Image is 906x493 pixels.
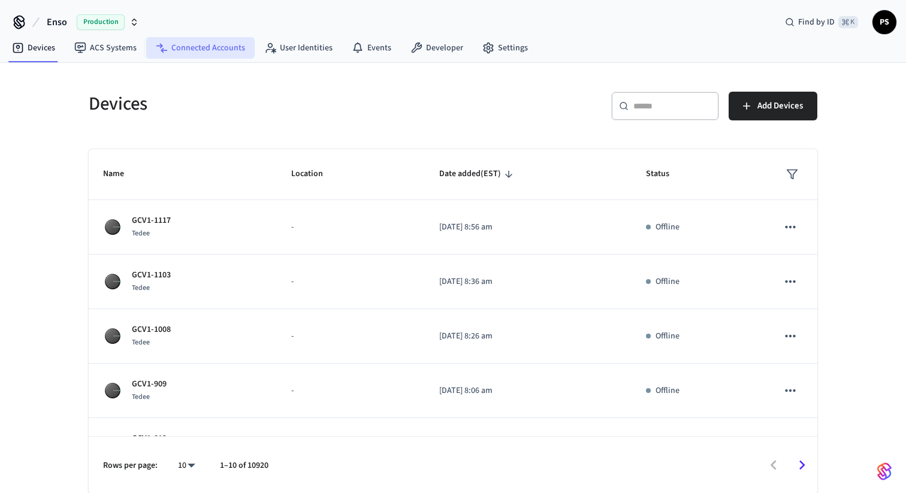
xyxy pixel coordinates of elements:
[47,15,67,29] span: Enso
[291,276,410,288] p: -
[103,165,140,183] span: Name
[656,330,679,343] p: Offline
[132,323,171,336] p: GCV1-1008
[89,92,446,116] h5: Devices
[103,217,122,237] img: Tedee Smart Lock
[172,457,201,474] div: 10
[439,165,517,183] span: Date added(EST)
[872,10,896,34] button: PS
[77,14,125,30] span: Production
[132,214,171,227] p: GCV1-1117
[2,37,65,59] a: Devices
[656,385,679,397] p: Offline
[103,272,122,291] img: Tedee Smart Lock
[656,221,679,234] p: Offline
[103,326,122,346] img: Tedee Smart Lock
[342,37,401,59] a: Events
[103,381,122,400] img: Tedee Smart Lock
[132,337,150,347] span: Tedee
[788,451,816,479] button: Go to next page
[877,462,892,481] img: SeamLogoGradient.69752ec5.svg
[65,37,146,59] a: ACS Systems
[291,221,410,234] p: -
[656,276,679,288] p: Offline
[757,98,803,114] span: Add Devices
[439,276,617,288] p: [DATE] 8:36 am
[132,392,150,402] span: Tedee
[729,92,817,120] button: Add Devices
[132,432,167,445] p: GCV1-813
[132,378,167,391] p: GCV1-909
[798,16,835,28] span: Find by ID
[473,37,537,59] a: Settings
[132,283,150,293] span: Tedee
[220,459,268,472] p: 1–10 of 10920
[132,228,150,238] span: Tedee
[874,11,895,33] span: PS
[132,269,171,282] p: GCV1-1103
[146,37,255,59] a: Connected Accounts
[103,459,158,472] p: Rows per page:
[775,11,868,33] div: Find by ID⌘ K
[439,330,617,343] p: [DATE] 8:26 am
[291,330,410,343] p: -
[291,385,410,397] p: -
[401,37,473,59] a: Developer
[291,165,339,183] span: Location
[838,16,858,28] span: ⌘ K
[255,37,342,59] a: User Identities
[439,385,617,397] p: [DATE] 8:06 am
[646,165,685,183] span: Status
[439,221,617,234] p: [DATE] 8:56 am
